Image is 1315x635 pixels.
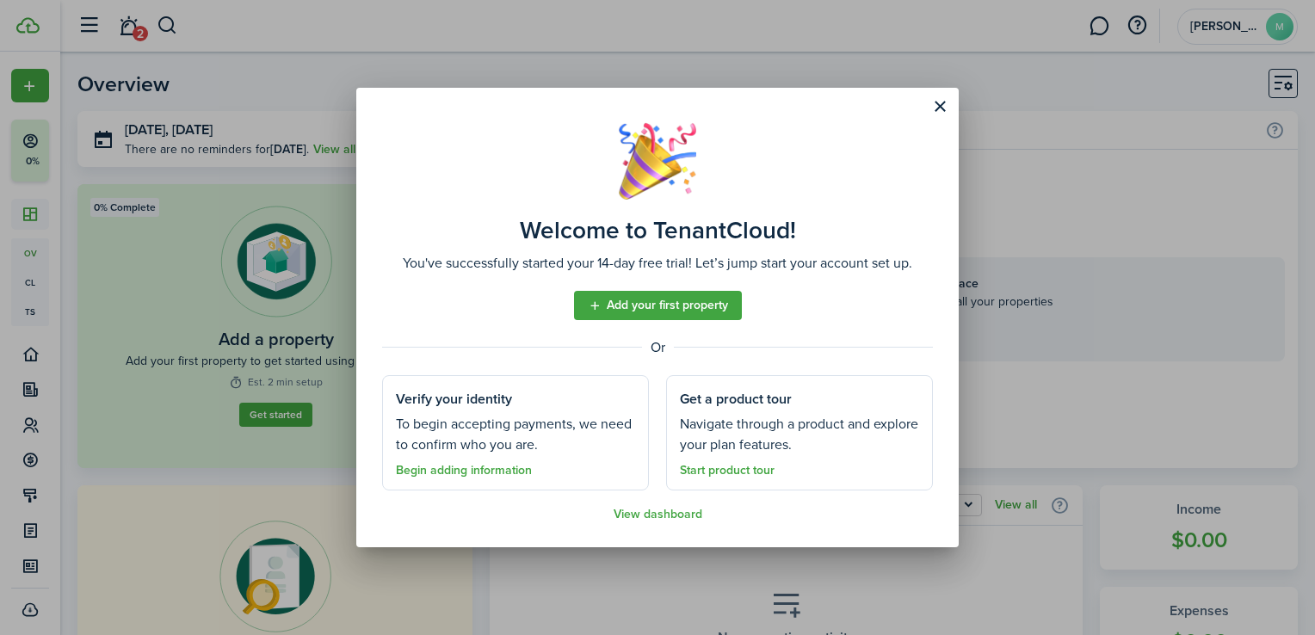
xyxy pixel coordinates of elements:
[925,92,954,121] button: Close modal
[680,414,919,455] assembled-view-section-description: Navigate through a product and explore your plan features.
[574,291,742,320] a: Add your first property
[396,464,532,478] a: Begin adding information
[382,337,933,358] assembled-view-separator: Or
[680,464,775,478] a: Start product tour
[614,508,702,521] a: View dashboard
[403,253,912,274] assembled-view-description: You've successfully started your 14-day free trial! Let’s jump start your account set up.
[619,122,696,200] img: Well done!
[520,217,796,244] assembled-view-title: Welcome to TenantCloud!
[680,389,792,410] assembled-view-section-title: Get a product tour
[396,414,635,455] assembled-view-section-description: To begin accepting payments, we need to confirm who you are.
[396,389,512,410] assembled-view-section-title: Verify your identity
